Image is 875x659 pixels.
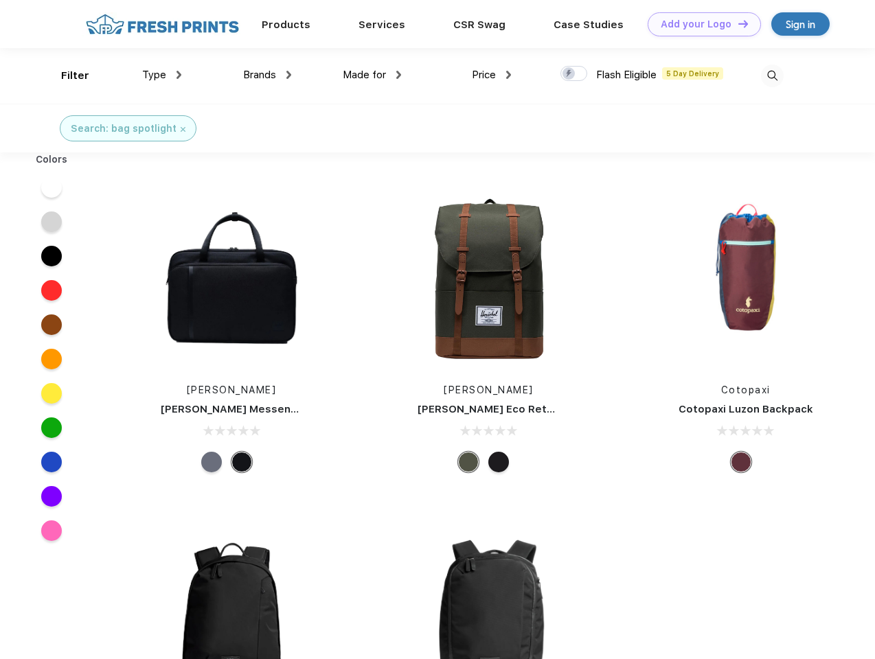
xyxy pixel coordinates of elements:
a: [PERSON_NAME] [444,384,534,395]
div: Raven Crosshatch [201,452,222,472]
img: func=resize&h=266 [140,187,323,369]
div: Search: bag spotlight [71,122,177,136]
a: Cotopaxi [721,384,771,395]
img: desktop_search.svg [761,65,784,87]
span: Price [472,69,496,81]
img: dropdown.png [506,71,511,79]
img: dropdown.png [286,71,291,79]
a: Cotopaxi Luzon Backpack [679,403,813,415]
span: 5 Day Delivery [662,67,723,80]
a: [PERSON_NAME] Eco Retreat 15" Computer Backpack [418,403,698,415]
span: Made for [343,69,386,81]
div: Colors [25,152,78,167]
div: Add your Logo [661,19,731,30]
span: Flash Eligible [596,69,657,81]
div: Black [488,452,509,472]
img: dropdown.png [396,71,401,79]
span: Brands [243,69,276,81]
div: Filter [61,68,89,84]
a: [PERSON_NAME] [187,384,277,395]
img: func=resize&h=266 [655,187,837,369]
div: Black [231,452,252,472]
a: Products [262,19,310,31]
span: Type [142,69,166,81]
div: Surprise [731,452,751,472]
img: DT [738,20,748,27]
img: dropdown.png [177,71,181,79]
img: fo%20logo%202.webp [82,12,243,36]
img: filter_cancel.svg [181,127,185,132]
div: Sign in [786,16,815,32]
img: func=resize&h=266 [397,187,580,369]
div: Forest [458,452,479,472]
a: Sign in [771,12,830,36]
a: [PERSON_NAME] Messenger [161,403,309,415]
